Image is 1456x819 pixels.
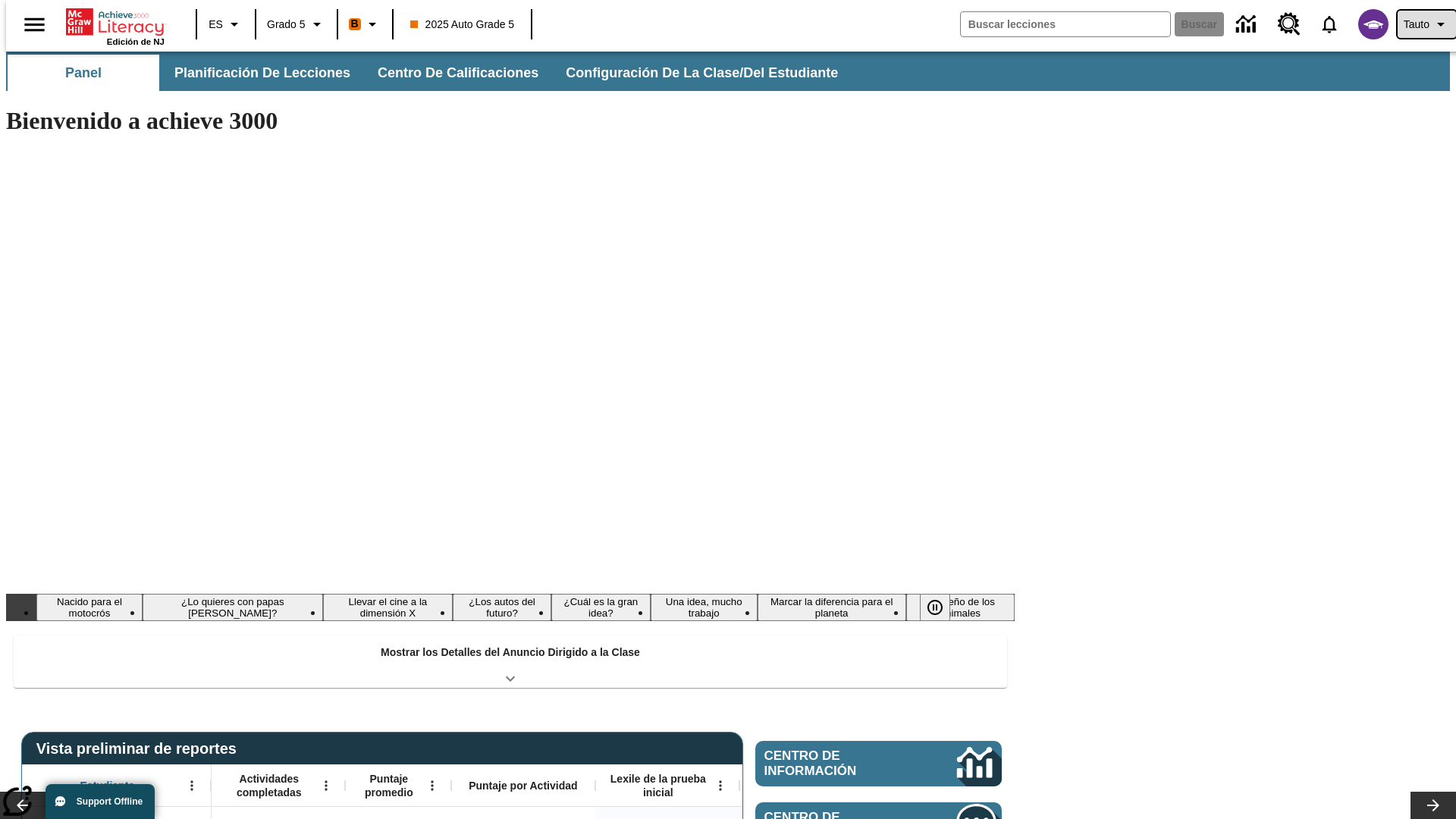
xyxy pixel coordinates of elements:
button: Carrusel de lecciones, seguir [1410,792,1456,819]
button: Panel [8,55,159,91]
div: Subbarra de navegación [6,52,1450,91]
button: Abrir menú [421,774,444,797]
div: Pausar [920,594,965,621]
span: Centro de información [764,748,906,779]
button: Diapositiva 2 ¿Lo quieres con papas fritas? [143,594,323,621]
span: Support Offline [77,796,143,807]
span: Puntaje por Actividad [469,779,577,792]
button: Abrir menú [180,774,203,797]
div: Portada [66,5,165,46]
button: Planificación de lecciones [162,55,362,91]
input: Buscar campo [961,12,1170,36]
button: Grado: Grado 5, Elige un grado [261,11,332,38]
button: Diapositiva 3 Llevar el cine a la dimensión X [323,594,453,621]
div: Subbarra de navegación [6,55,852,91]
span: Grado 5 [267,17,306,33]
button: Abrir menú [315,774,337,797]
span: ES [209,17,223,33]
button: Diapositiva 7 Marcar la diferencia para el planeta [758,594,906,621]
div: Mostrar los Detalles del Anuncio Dirigido a la Clase [14,635,1007,688]
button: Diapositiva 1 Nacido para el motocrós [36,594,143,621]
a: Portada [66,7,165,37]
button: Abrir menú [709,774,732,797]
a: Centro de recursos, Se abrirá en una pestaña nueva. [1269,4,1310,45]
span: 2025 Auto Grade 5 [410,17,515,33]
span: B [351,14,359,33]
button: Pausar [920,594,950,621]
button: Perfil/Configuración [1398,11,1456,38]
button: Abrir el menú lateral [12,2,57,47]
span: Tauto [1404,17,1429,33]
button: Diapositiva 6 Una idea, mucho trabajo [651,594,758,621]
button: Support Offline [45,784,155,819]
img: avatar image [1358,9,1389,39]
button: Boost El color de la clase es anaranjado. Cambiar el color de la clase. [343,11,388,38]
span: Edición de NJ [107,37,165,46]
span: Vista preliminar de reportes [36,740,244,758]
span: Actividades completadas [219,772,319,799]
span: Estudiante [80,779,135,792]
p: Mostrar los Detalles del Anuncio Dirigido a la Clase [381,645,640,661]
button: Escoja un nuevo avatar [1349,5,1398,44]
span: Puntaje promedio [353,772,425,799]
button: Lenguaje: ES, Selecciona un idioma [202,11,250,38]
span: Lexile de la prueba inicial [603,772,714,799]
button: Centro de calificaciones [366,55,551,91]
a: Centro de información [755,741,1002,786]
a: Notificaciones [1310,5,1349,44]
a: Centro de información [1227,4,1269,45]
button: Diapositiva 5 ¿Cuál es la gran idea? [551,594,651,621]
h1: Bienvenido a achieve 3000 [6,107,1015,135]
button: Diapositiva 4 ¿Los autos del futuro? [453,594,551,621]
button: Diapositiva 8 El sueño de los animales [906,594,1015,621]
button: Configuración de la clase/del estudiante [554,55,850,91]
